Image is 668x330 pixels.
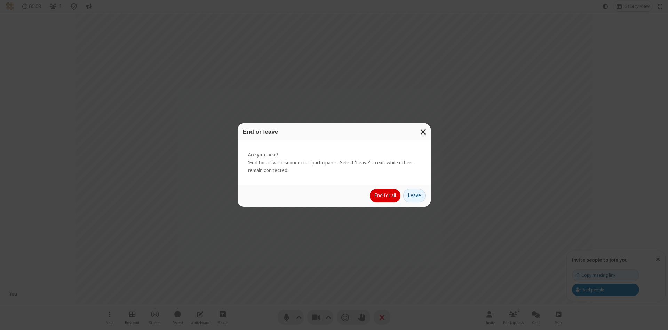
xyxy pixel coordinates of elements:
button: End for all [370,189,400,203]
button: Leave [403,189,426,203]
h3: End or leave [243,129,426,135]
div: 'End for all' will disconnect all participants. Select 'Leave' to exit while others remain connec... [238,140,431,185]
button: Close modal [416,123,431,140]
strong: Are you sure? [248,151,420,159]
